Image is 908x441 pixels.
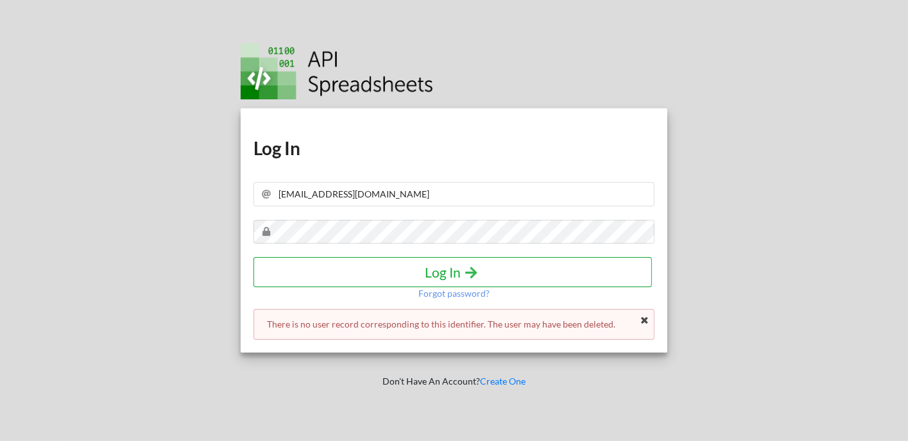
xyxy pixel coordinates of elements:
h4: Log In [267,264,638,280]
p: Forgot password? [418,287,490,300]
img: Logo.png [241,44,433,99]
button: Log In [253,257,652,287]
p: There is no user record corresponding to this identifier. The user may have been deleted. [267,318,641,331]
p: Don't Have An Account? [232,375,676,388]
a: Create One [480,376,526,387]
input: Your Email [253,182,655,206]
h1: Log In [253,137,655,160]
